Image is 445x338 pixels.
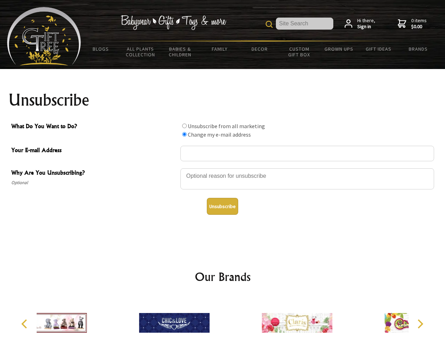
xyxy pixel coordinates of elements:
strong: Sign in [357,24,375,30]
a: Gift Ideas [359,42,398,56]
a: Family [200,42,240,56]
img: Babywear - Gifts - Toys & more [120,15,226,30]
a: Decor [240,42,279,56]
span: Optional [11,179,177,187]
button: Next [412,316,428,332]
button: Previous [18,316,33,332]
img: Babyware - Gifts - Toys and more... [7,7,81,65]
input: Your E-mail Address [180,146,434,161]
span: Why Are You Unsubscribing? [11,168,177,179]
a: Hi there,Sign in [345,18,375,30]
label: Change my e-mail address [188,131,251,138]
span: Hi there, [357,18,375,30]
a: Brands [398,42,438,56]
a: All Plants Collection [121,42,161,62]
a: Custom Gift Box [279,42,319,62]
a: 0 items$0.00 [398,18,427,30]
h2: Our Brands [14,268,431,285]
label: Unsubscribe from all marketing [188,123,265,130]
a: Grown Ups [319,42,359,56]
input: What Do You Want to Do? [182,132,187,137]
span: Your E-mail Address [11,146,177,156]
input: Site Search [276,18,333,30]
textarea: Why Are You Unsubscribing? [180,168,434,189]
a: Babies & Children [160,42,200,62]
button: Unsubscribe [207,198,238,215]
a: BLOGS [81,42,121,56]
img: product search [266,21,273,28]
input: What Do You Want to Do? [182,124,187,128]
span: 0 items [411,17,427,30]
span: What Do You Want to Do? [11,122,177,132]
strong: $0.00 [411,24,427,30]
h1: Unsubscribe [8,92,437,108]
